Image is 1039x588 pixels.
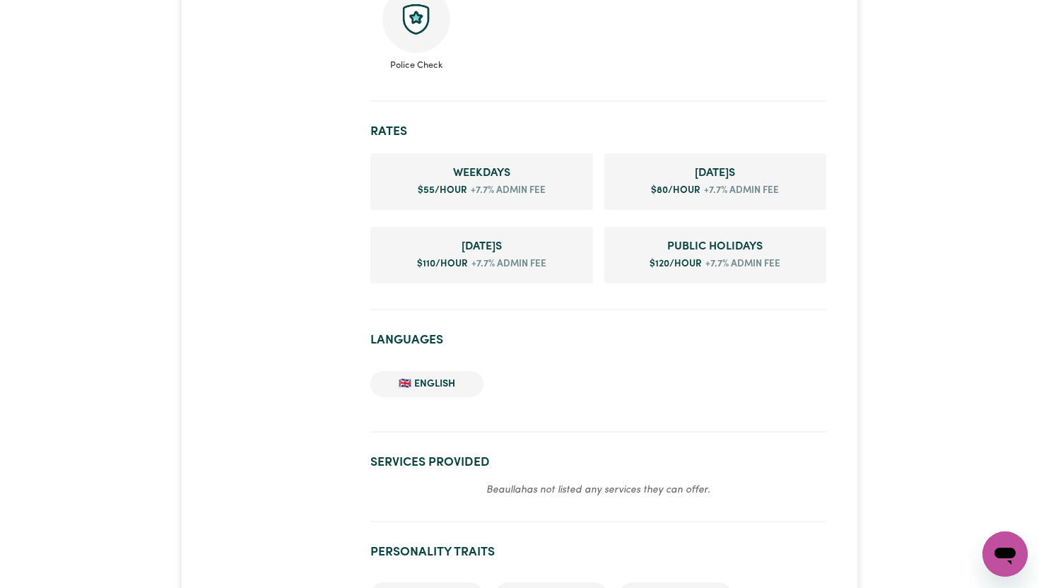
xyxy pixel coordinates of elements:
span: Public Holiday rate [616,238,816,255]
span: +7.7% admin fee [468,257,546,271]
span: $ 80 /hour [651,186,700,195]
span: $ 110 /hour [417,259,468,269]
li: 🇬🇧 English [370,371,483,398]
span: +7.7% admin fee [702,257,780,271]
h2: Personality traits [370,545,826,560]
span: Saturday rate [616,165,816,182]
span: +7.7% admin fee [700,184,779,198]
span: Police Check [382,53,451,72]
em: Beaulla has not listed any services they can offer. [486,485,710,495]
iframe: Button to launch messaging window [982,531,1028,577]
span: Sunday rate [382,238,582,255]
h2: Rates [370,124,826,139]
span: $ 120 /hour [650,259,702,269]
h2: Languages [370,333,826,348]
span: Weekday rate [382,165,582,182]
span: $ 55 /hour [418,186,467,195]
h2: Services provided [370,455,826,470]
span: +7.7% admin fee [467,184,546,198]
